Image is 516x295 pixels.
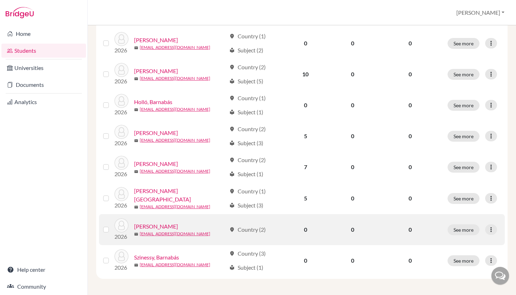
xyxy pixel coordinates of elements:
[229,263,263,272] div: Subject (1)
[448,255,479,266] button: See more
[140,168,210,174] a: [EMAIL_ADDRESS][DOMAIN_NAME]
[329,152,377,182] td: 0
[140,44,210,51] a: [EMAIL_ADDRESS][DOMAIN_NAME]
[229,156,266,164] div: Country (2)
[229,78,235,84] span: local_library
[229,140,235,146] span: local_library
[448,193,479,204] button: See more
[229,170,263,178] div: Subject (1)
[6,7,34,18] img: Bridge-U
[329,182,377,214] td: 0
[229,33,235,39] span: location_on
[114,77,128,85] p: 2026
[134,160,178,168] a: [PERSON_NAME]
[229,32,266,40] div: Country (1)
[134,46,138,50] span: mail
[140,231,210,237] a: [EMAIL_ADDRESS][DOMAIN_NAME]
[283,182,329,214] td: 5
[114,108,128,116] p: 2026
[283,90,329,121] td: 0
[140,137,210,143] a: [EMAIL_ADDRESS][DOMAIN_NAME]
[1,78,86,92] a: Documents
[114,139,128,147] p: 2026
[134,139,138,143] span: mail
[229,157,235,163] span: location_on
[283,245,329,276] td: 0
[114,125,128,139] img: Kemecsei, Aron
[229,251,235,256] span: location_on
[283,121,329,152] td: 5
[448,224,479,235] button: See more
[283,28,329,59] td: 0
[134,263,138,267] span: mail
[283,152,329,182] td: 7
[283,214,329,245] td: 0
[134,169,138,174] span: mail
[448,162,479,173] button: See more
[114,32,128,46] img: Domonkos, Luca
[134,77,138,81] span: mail
[448,100,479,111] button: See more
[134,253,179,262] a: Szinessy, Barnabás
[229,94,266,102] div: Country (1)
[381,256,439,265] p: 0
[229,126,235,132] span: location_on
[381,39,439,47] p: 0
[1,263,86,277] a: Help center
[134,129,178,137] a: [PERSON_NAME]
[134,187,226,204] a: [PERSON_NAME][GEOGRAPHIC_DATA]
[134,67,178,75] a: [PERSON_NAME]
[134,232,138,236] span: mail
[229,64,235,70] span: location_on
[114,187,128,201] img: Péterffy, Dóra
[229,77,263,85] div: Subject (5)
[229,63,266,71] div: Country (2)
[448,38,479,49] button: See more
[448,69,479,80] button: See more
[283,59,329,90] td: 10
[229,109,235,115] span: local_library
[229,171,235,177] span: local_library
[114,218,128,232] img: Szabó-Szentgyörgyi, Péter
[134,222,178,231] a: [PERSON_NAME]
[453,6,508,19] button: [PERSON_NAME]
[229,46,263,54] div: Subject (2)
[381,163,439,171] p: 0
[1,27,86,41] a: Home
[329,245,377,276] td: 0
[134,108,138,112] span: mail
[381,132,439,140] p: 0
[229,108,263,116] div: Subject (1)
[114,170,128,178] p: 2026
[114,263,128,272] p: 2026
[329,121,377,152] td: 0
[229,139,263,147] div: Subject (3)
[114,156,128,170] img: Kosztolányi, Niki
[229,227,235,232] span: location_on
[229,249,266,258] div: Country (3)
[1,61,86,75] a: Universities
[16,5,31,11] span: Help
[134,205,138,209] span: mail
[140,75,210,82] a: [EMAIL_ADDRESS][DOMAIN_NAME]
[329,90,377,121] td: 0
[329,214,377,245] td: 0
[329,59,377,90] td: 0
[229,265,235,270] span: local_library
[448,131,479,142] button: See more
[114,201,128,210] p: 2026
[140,106,210,113] a: [EMAIL_ADDRESS][DOMAIN_NAME]
[229,188,235,194] span: location_on
[229,201,263,210] div: Subject (3)
[1,280,86,294] a: Community
[229,187,266,195] div: Country (1)
[229,47,235,53] span: local_library
[1,95,86,109] a: Analytics
[140,262,210,268] a: [EMAIL_ADDRESS][DOMAIN_NAME]
[114,232,128,241] p: 2026
[114,249,128,263] img: Szinessy, Barnabás
[1,44,86,58] a: Students
[229,125,266,133] div: Country (2)
[140,204,210,210] a: [EMAIL_ADDRESS][DOMAIN_NAME]
[114,46,128,54] p: 2026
